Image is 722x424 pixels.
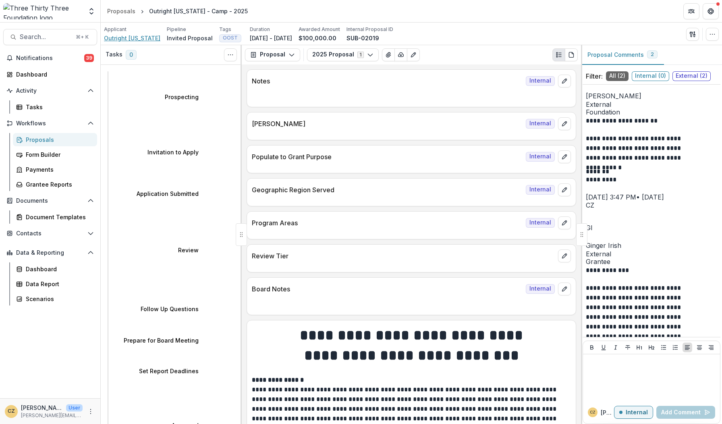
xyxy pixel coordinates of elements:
[252,119,523,129] p: [PERSON_NAME]
[635,343,644,352] button: Heading 1
[586,91,717,101] p: [PERSON_NAME]
[250,34,292,42] p: [DATE] - [DATE]
[3,68,97,81] a: Dashboard
[659,343,668,352] button: Bullet List
[137,189,199,198] h4: Application Submitted
[252,218,523,228] p: Program Areas
[346,26,393,33] p: Internal Proposal ID
[219,26,231,33] p: Tags
[611,343,620,352] button: Italicize
[104,5,139,17] a: Proposals
[124,336,199,345] h4: Prepare for Board Meeting
[590,410,595,414] div: Christine Zachai
[84,54,94,62] span: 39
[526,284,555,294] span: Internal
[26,165,91,174] div: Payments
[252,185,523,195] p: Geographic Region Served
[586,71,603,81] p: Filter:
[13,277,97,291] a: Data Report
[558,75,571,87] button: edit
[581,45,664,65] button: Proposal Comments
[3,246,97,259] button: Open Data & Reporting
[407,48,420,61] button: Edit as form
[252,152,523,162] p: Populate to Grant Purpose
[16,120,84,127] span: Workflows
[16,230,84,237] span: Contacts
[167,26,186,33] p: Pipeline
[147,148,199,156] h4: Invitation to Apply
[141,305,199,313] h4: Follow Up Questions
[695,343,704,352] button: Align Center
[223,35,238,41] span: OOST
[126,50,137,60] span: 0
[552,48,565,61] button: Plaintext view
[26,295,91,303] div: Scenarios
[13,178,97,191] a: Grantee Reports
[16,87,84,94] span: Activity
[252,251,555,261] p: Review Tier
[586,258,717,266] span: Grantee
[586,241,717,250] p: Ginger Irish
[167,34,213,42] p: Invited Proposal
[26,103,91,111] div: Tasks
[3,194,97,207] button: Open Documents
[586,250,717,258] span: External
[3,227,97,240] button: Open Contacts
[252,284,523,294] p: Board Notes
[586,108,717,116] span: Foundation
[586,101,717,108] span: External
[66,404,83,412] p: User
[16,197,84,204] span: Documents
[20,33,71,41] span: Search...
[13,163,97,176] a: Payments
[8,409,15,414] div: Christine Zachai
[104,5,251,17] nav: breadcrumb
[16,70,91,79] div: Dashboard
[13,210,97,224] a: Document Templates
[16,249,84,256] span: Data & Reporting
[13,262,97,276] a: Dashboard
[526,76,555,86] span: Internal
[346,34,379,42] p: SUB-02019
[647,343,656,352] button: Heading 2
[299,26,340,33] p: Awarded Amount
[558,117,571,130] button: edit
[104,26,127,33] p: Applicant
[26,213,91,221] div: Document Templates
[614,406,653,419] button: Internal
[526,185,555,195] span: Internal
[606,71,629,81] span: All ( 2 )
[565,48,578,61] button: PDF view
[601,408,614,417] p: [PERSON_NAME]
[165,93,199,101] h4: Prospecting
[586,224,717,231] div: Ginger Irish
[558,183,571,196] button: edit
[599,343,608,352] button: Underline
[526,218,555,228] span: Internal
[86,407,95,416] button: More
[104,34,160,42] a: Outright [US_STATE]
[149,7,248,15] div: Outright [US_STATE] - Camp - 2025
[13,148,97,161] a: Form Builder
[13,100,97,114] a: Tasks
[706,343,716,352] button: Align Right
[656,406,715,419] button: Add Comment
[586,202,717,208] div: Christine Zachai
[632,71,669,81] span: Internal ( 0 )
[21,412,83,419] p: [PERSON_NAME][EMAIL_ADDRESS][DOMAIN_NAME]
[74,33,90,42] div: ⌘ + K
[683,3,699,19] button: Partners
[626,409,648,416] p: Internal
[26,280,91,288] div: Data Report
[86,3,97,19] button: Open entity switcher
[3,84,97,97] button: Open Activity
[703,3,719,19] button: Get Help
[224,48,237,61] button: Toggle View Cancelled Tasks
[252,76,523,86] p: Notes
[13,133,97,146] a: Proposals
[670,343,680,352] button: Ordered List
[3,3,83,19] img: Three Thirty Three Foundation logo
[558,150,571,163] button: edit
[558,283,571,295] button: edit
